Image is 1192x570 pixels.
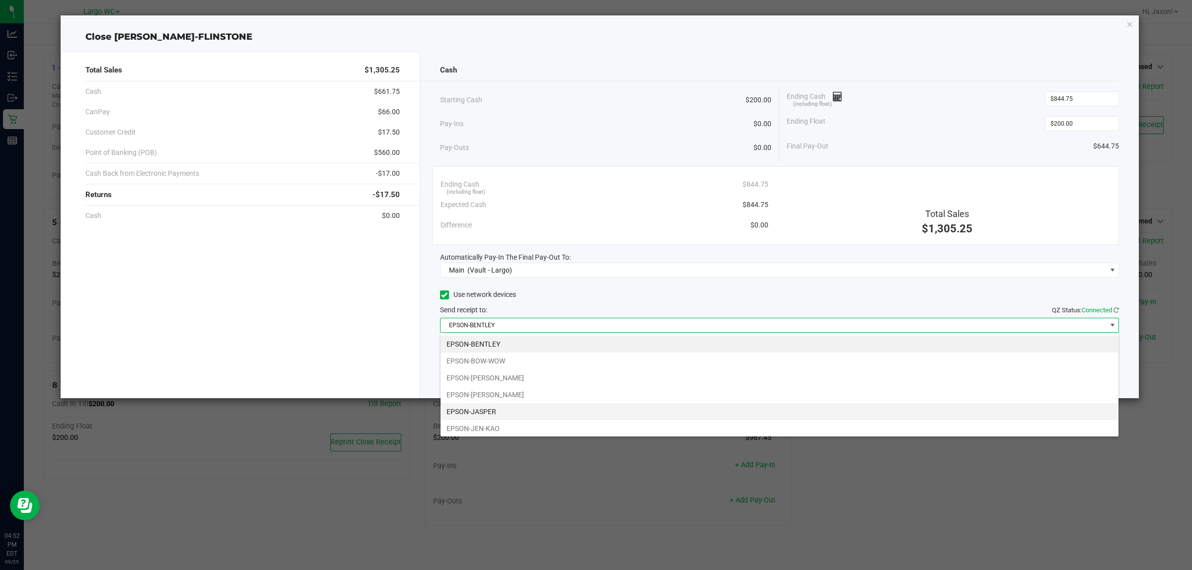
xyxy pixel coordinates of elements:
span: Automatically Pay-In The Final Pay-Out To: [440,253,571,261]
div: Returns [85,184,400,206]
span: Cash [85,86,101,97]
span: Connected [1082,306,1112,314]
span: $661.75 [374,86,400,97]
span: Final Pay-Out [787,141,828,151]
label: Use network devices [440,289,516,300]
li: EPSON-BENTLEY [441,336,1118,353]
span: $0.00 [750,220,768,230]
span: $66.00 [378,107,400,117]
li: EPSON-[PERSON_NAME] [441,369,1118,386]
span: Ending Cash [441,179,479,190]
span: $844.75 [743,179,768,190]
span: Ending Cash [787,91,842,106]
span: Expected Cash [441,200,486,210]
span: (including float) [793,100,832,109]
span: CanPay [85,107,110,117]
span: (including float) [447,188,485,197]
span: Cash Back from Electronic Payments [85,168,199,179]
span: EPSON-BENTLEY [441,318,1107,332]
span: -$17.00 [376,168,400,179]
li: EPSON-JEN-KAO [441,420,1118,437]
div: Close [PERSON_NAME]-FLINSTONE [61,30,1139,44]
span: $1,305.25 [365,65,400,76]
span: Point of Banking (POB) [85,147,157,158]
span: Starting Cash [440,95,482,105]
span: $1,305.25 [922,222,972,235]
span: -$17.50 [372,189,400,201]
span: $0.00 [753,142,771,153]
span: Pay-Ins [440,119,463,129]
span: $0.00 [753,119,771,129]
iframe: Resource center [10,491,40,520]
span: Send receipt to: [440,306,487,314]
li: EPSON-[PERSON_NAME] [441,386,1118,403]
li: EPSON-BOW-WOW [441,353,1118,369]
span: Main [449,266,464,274]
span: $200.00 [745,95,771,105]
span: $644.75 [1093,141,1119,151]
span: Total Sales [85,65,122,76]
span: Customer Credit [85,127,136,138]
span: $17.50 [378,127,400,138]
span: $844.75 [743,200,768,210]
span: Pay-Outs [440,142,469,153]
span: $560.00 [374,147,400,158]
span: Difference [441,220,472,230]
span: Ending Float [787,116,825,131]
span: Cash [440,65,457,76]
span: $0.00 [382,211,400,221]
span: QZ Status: [1052,306,1119,314]
span: Cash [85,211,101,221]
span: (Vault - Largo) [467,266,512,274]
li: EPSON-JASPER [441,403,1118,420]
span: Total Sales [925,209,969,219]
